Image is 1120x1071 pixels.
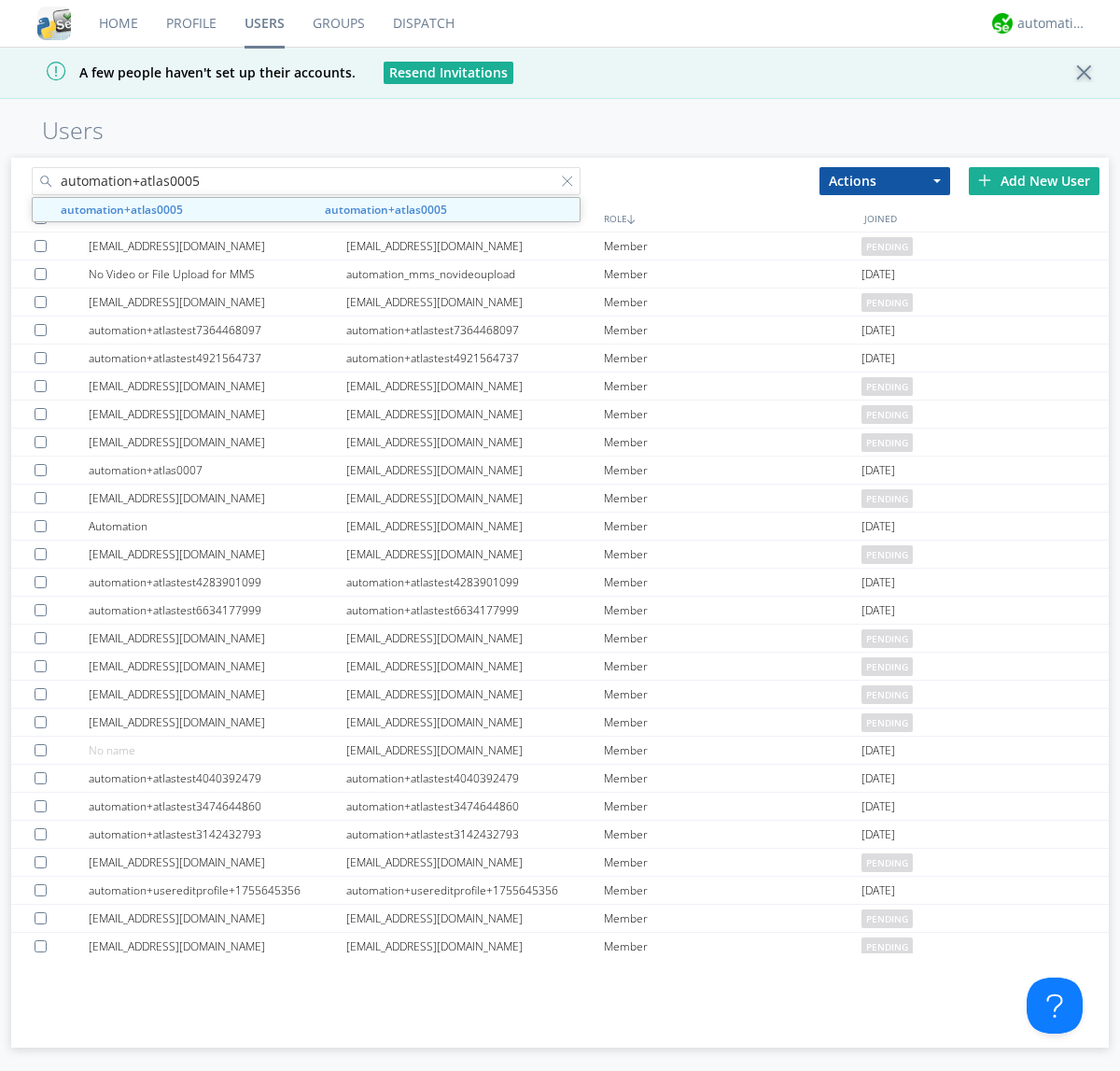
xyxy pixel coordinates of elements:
div: automation+atlastest4283901099 [89,569,346,596]
div: automation+atlastest3474644860 [89,793,346,820]
a: automation+atlastest4040392479automation+atlastest4040392479Member[DATE] [11,765,1109,793]
div: [EMAIL_ADDRESS][DOMAIN_NAME] [346,485,604,512]
div: automation+atlastest6634177999 [346,597,604,624]
span: pending [861,489,913,508]
button: Actions [819,167,950,195]
iframe: Toggle Customer Support [1027,978,1083,1034]
strong: automation+atlas0005 [325,202,447,218]
div: [EMAIL_ADDRESS][DOMAIN_NAME] [89,709,346,736]
div: Member [604,905,861,932]
a: automation+atlastest7364468097automation+atlastest7364468097Member[DATE] [11,317,1109,345]
div: Member [604,373,861,400]
div: Member [604,877,861,904]
span: [DATE] [861,345,895,373]
div: automation+atlastest3142432793 [346,821,604,848]
span: pending [861,405,913,424]
div: Member [604,765,861,792]
div: [EMAIL_ADDRESS][DOMAIN_NAME] [346,373,604,400]
div: automation+atlastest7364468097 [89,317,346,344]
div: [EMAIL_ADDRESS][DOMAIN_NAME] [346,709,604,736]
div: automation+atlastest4040392479 [89,765,346,792]
span: [DATE] [861,261,895,289]
div: [EMAIL_ADDRESS][DOMAIN_NAME] [89,289,346,316]
div: Member [604,261,861,288]
strong: automation+atlas0005 [61,202,183,218]
div: Add New User [969,167,1099,195]
div: Member [604,597,861,624]
span: [DATE] [861,457,895,485]
span: pending [861,545,913,564]
div: [EMAIL_ADDRESS][DOMAIN_NAME] [89,625,346,652]
div: Member [604,401,861,428]
div: [EMAIL_ADDRESS][DOMAIN_NAME] [89,373,346,400]
a: automation+atlastest3142432793automation+atlastest3142432793Member[DATE] [11,821,1109,849]
div: Member [604,793,861,820]
span: pending [861,237,913,256]
a: automation+usereditprofile+1755645356automation+usereditprofile+1755645356Member[DATE] [11,877,1109,905]
div: automation+usereditprofile+1755645356 [89,877,346,904]
div: Member [604,485,861,512]
div: Member [604,317,861,344]
span: pending [861,937,913,956]
span: pending [861,657,913,676]
div: automation_mms_novideoupload [346,261,604,288]
div: [EMAIL_ADDRESS][DOMAIN_NAME] [89,905,346,932]
div: [EMAIL_ADDRESS][DOMAIN_NAME] [346,429,604,456]
div: [EMAIL_ADDRESS][DOMAIN_NAME] [346,653,604,680]
div: [EMAIL_ADDRESS][DOMAIN_NAME] [89,653,346,680]
a: automation+atlastest3474644860automation+atlastest3474644860Member[DATE] [11,793,1109,821]
span: pending [861,293,913,312]
a: automation+atlastest4921564737automation+atlastest4921564737Member[DATE] [11,345,1109,373]
div: [EMAIL_ADDRESS][DOMAIN_NAME] [346,289,604,316]
a: No name[EMAIL_ADDRESS][DOMAIN_NAME]Member[DATE] [11,737,1109,765]
span: pending [861,713,913,732]
div: Member [604,625,861,652]
div: automation+atlas0007 [89,457,346,484]
span: [DATE] [861,821,895,849]
span: [DATE] [861,793,895,821]
img: cddb5a64eb264b2086981ab96f4c1ba7 [37,7,71,40]
div: automation+atlastest3474644860 [346,793,604,820]
div: [EMAIL_ADDRESS][DOMAIN_NAME] [346,933,604,960]
div: No Video or File Upload for MMS [89,261,346,288]
div: Member [604,569,861,596]
img: d2d01cd9b4174d08988066c6d424eccd [992,13,1013,34]
a: [EMAIL_ADDRESS][DOMAIN_NAME][EMAIL_ADDRESS][DOMAIN_NAME]Memberpending [11,849,1109,877]
div: [EMAIL_ADDRESS][DOMAIN_NAME] [346,737,604,764]
a: [EMAIL_ADDRESS][DOMAIN_NAME][EMAIL_ADDRESS][DOMAIN_NAME]Memberpending [11,681,1109,709]
span: No name [89,742,135,758]
div: Member [604,681,861,708]
div: automation+usereditprofile+1755645356 [346,877,604,904]
div: [EMAIL_ADDRESS][DOMAIN_NAME] [89,429,346,456]
input: Search users [32,167,581,195]
div: automation+atlastest4921564737 [346,345,604,372]
div: [EMAIL_ADDRESS][DOMAIN_NAME] [346,681,604,708]
span: [DATE] [861,513,895,541]
span: pending [861,377,913,396]
div: Member [604,345,861,372]
div: Member [604,653,861,680]
div: Member [604,513,861,540]
a: [EMAIL_ADDRESS][DOMAIN_NAME][EMAIL_ADDRESS][DOMAIN_NAME]Memberpending [11,933,1109,961]
a: [EMAIL_ADDRESS][DOMAIN_NAME][EMAIL_ADDRESS][DOMAIN_NAME]Memberpending [11,289,1109,317]
div: Member [604,709,861,736]
span: [DATE] [861,765,895,793]
div: automation+atlastest4283901099 [346,569,604,596]
span: pending [861,853,913,872]
div: [EMAIL_ADDRESS][DOMAIN_NAME] [346,401,604,428]
div: [EMAIL_ADDRESS][DOMAIN_NAME] [346,541,604,568]
div: [EMAIL_ADDRESS][DOMAIN_NAME] [346,625,604,652]
a: [EMAIL_ADDRESS][DOMAIN_NAME][EMAIL_ADDRESS][DOMAIN_NAME]Memberpending [11,429,1109,457]
div: [EMAIL_ADDRESS][DOMAIN_NAME] [89,233,346,260]
div: Member [604,933,861,960]
div: [EMAIL_ADDRESS][DOMAIN_NAME] [89,681,346,708]
div: Member [604,233,861,260]
div: [EMAIL_ADDRESS][DOMAIN_NAME] [89,933,346,960]
div: Member [604,429,861,456]
div: Automation [89,513,346,540]
span: pending [861,685,913,704]
span: [DATE] [861,317,895,345]
div: [EMAIL_ADDRESS][DOMAIN_NAME] [346,233,604,260]
a: [EMAIL_ADDRESS][DOMAIN_NAME][EMAIL_ADDRESS][DOMAIN_NAME]Memberpending [11,653,1109,681]
div: Member [604,737,861,764]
